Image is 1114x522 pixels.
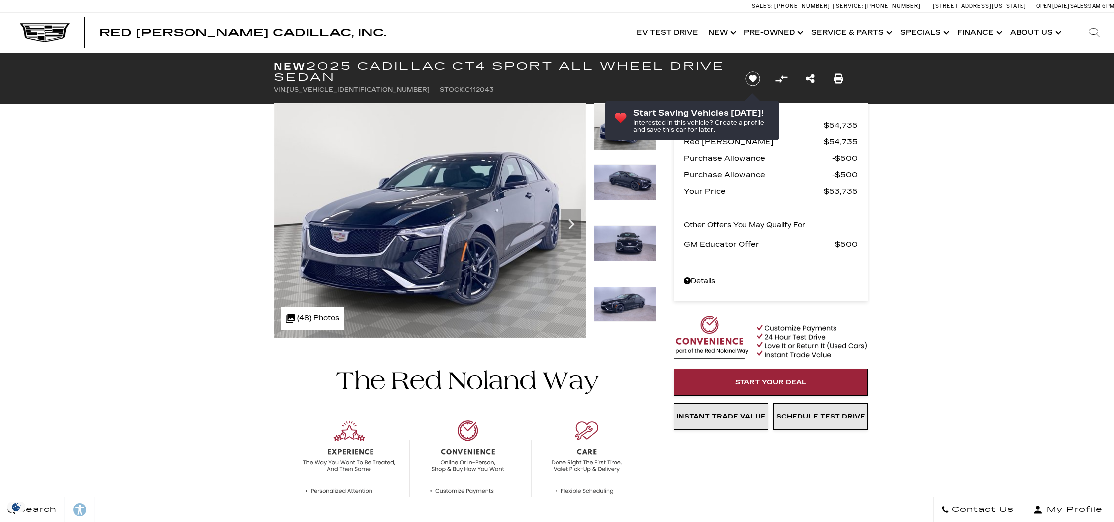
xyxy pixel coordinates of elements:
img: New 2025 Black Raven Cadillac Sport image 1 [594,103,656,150]
a: Pre-Owned [739,13,806,53]
a: Instant Trade Value [674,403,768,430]
strong: New [274,60,306,72]
a: Red [PERSON_NAME] Cadillac, Inc. [99,28,386,38]
span: Sales: [752,3,773,9]
span: Instant Trade Value [676,413,766,420]
span: Purchase Allowance [684,151,832,165]
a: Service: [PHONE_NUMBER] [833,3,923,9]
a: Service & Parts [806,13,895,53]
a: Red [PERSON_NAME] $54,735 [684,135,858,149]
a: Share this New 2025 Cadillac CT4 Sport All Wheel Drive Sedan [806,72,815,86]
a: Purchase Allowance $500 [684,151,858,165]
a: Specials [895,13,952,53]
span: Start Your Deal [735,378,807,386]
a: About Us [1005,13,1064,53]
div: Next [561,209,581,239]
span: $54,735 [824,135,858,149]
span: Red [PERSON_NAME] [684,135,824,149]
span: Open [DATE] [1036,3,1069,9]
span: Purchase Allowance [684,168,832,182]
section: Click to Open Cookie Consent Modal [5,502,28,512]
p: Other Offers You May Qualify For [684,218,806,232]
span: 9 AM-6 PM [1088,3,1114,9]
a: Start Your Deal [674,369,868,396]
img: New 2025 Black Raven Cadillac Sport image 2 [594,164,656,200]
span: [PHONE_NUMBER] [774,3,830,9]
button: Save vehicle [742,71,764,87]
button: Compare Vehicle [774,71,789,86]
span: My Profile [1043,503,1103,517]
span: Search [15,503,57,517]
a: Sales: [PHONE_NUMBER] [752,3,833,9]
a: Details [684,274,858,288]
img: Opt-Out Icon [5,502,28,512]
a: Your Price $53,735 [684,184,858,198]
a: MSRP $54,735 [684,118,858,132]
img: New 2025 Black Raven Cadillac Sport image 4 [594,287,656,322]
span: $500 [835,237,858,251]
a: EV Test Drive [632,13,703,53]
a: Print this New 2025 Cadillac CT4 Sport All Wheel Drive Sedan [834,72,843,86]
span: [PHONE_NUMBER] [865,3,921,9]
span: MSRP [684,118,824,132]
div: (48) Photos [281,307,344,330]
span: Stock: [440,86,465,93]
a: Schedule Test Drive [773,403,868,430]
button: Open user profile menu [1021,497,1114,522]
a: New [703,13,739,53]
img: New 2025 Black Raven Cadillac Sport image 3 [594,225,656,261]
span: $54,735 [824,118,858,132]
a: [STREET_ADDRESS][US_STATE] [933,3,1026,9]
span: $53,735 [824,184,858,198]
span: $500 [832,168,858,182]
span: Your Price [684,184,824,198]
span: GM Educator Offer [684,237,835,251]
span: C112043 [465,86,494,93]
span: Service: [836,3,863,9]
a: Purchase Allowance $500 [684,168,858,182]
span: $500 [832,151,858,165]
span: Red [PERSON_NAME] Cadillac, Inc. [99,27,386,39]
a: Contact Us [933,497,1021,522]
span: Sales: [1070,3,1088,9]
span: VIN: [274,86,287,93]
span: Schedule Test Drive [776,413,865,420]
span: [US_VEHICLE_IDENTIFICATION_NUMBER] [287,86,430,93]
img: Cadillac Dark Logo with Cadillac White Text [20,23,70,42]
h1: 2025 Cadillac CT4 Sport All Wheel Drive Sedan [274,61,729,83]
span: Contact Us [949,503,1014,517]
img: New 2025 Black Raven Cadillac Sport image 1 [274,103,586,338]
a: GM Educator Offer $500 [684,237,858,251]
a: Finance [952,13,1005,53]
